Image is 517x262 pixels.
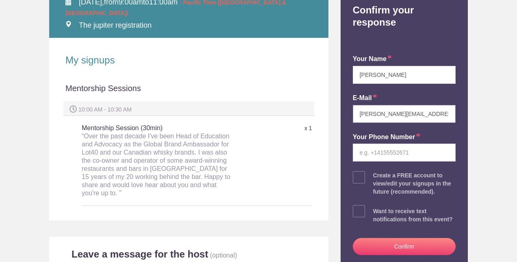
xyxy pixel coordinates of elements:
[353,238,456,255] button: Confirm
[82,132,235,197] div: “Over the past decade I've been Head of Education and Advocacy as the Global Brand Ambassador for...
[82,120,235,201] h5: Mentorship Session (30min)
[353,94,377,103] label: E-mail
[353,144,456,162] input: e.g. +14155552671
[65,54,312,66] h2: My signups
[373,171,456,196] div: Create a FREE account to view/edit your signups in the future (recommended).
[353,133,421,142] label: Your Phone Number
[63,101,314,116] div: 10:00 AM - 10:30 AM
[353,66,456,84] input: e.g. Julie Farrell
[72,248,208,260] h2: Leave a message for the host
[373,207,456,223] div: Want to receive text notifications from this event?
[70,105,77,113] img: Spot time
[65,83,312,101] div: Mentorship Sessions
[353,105,456,123] input: e.g. julie@gmail.com
[235,121,312,135] div: x 1
[353,55,392,64] label: your name
[210,252,237,259] p: (optional)
[79,21,152,29] span: The jupiter registration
